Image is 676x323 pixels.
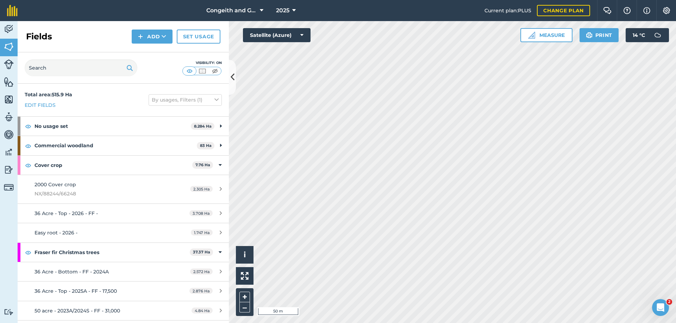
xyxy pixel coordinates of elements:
h2: Fields [26,31,52,42]
img: svg+xml;base64,PD94bWwgdmVyc2lvbj0iMS4wIiBlbmNvZGluZz0idXRmLTgiPz4KPCEtLSBHZW5lcmF0b3I6IEFkb2JlIE... [4,182,14,192]
button: Satellite (Azure) [243,28,311,42]
a: Edit fields [25,101,56,109]
img: svg+xml;base64,PHN2ZyB4bWxucz0iaHR0cDovL3d3dy53My5vcmcvMjAwMC9zdmciIHdpZHRoPSIxOSIgaGVpZ2h0PSIyNC... [126,64,133,72]
span: 36 Acre - Top - 2025A - FF - 17,500 [35,288,117,294]
a: 36 Acre - Top - 2026 - FF -3.708 Ha [18,204,229,223]
span: 2.305 Ha [190,186,213,192]
strong: Cover crop [35,156,192,175]
span: 50 acre - 2023A/2024S - FF - 31,000 [35,308,120,314]
div: Commercial woodland83 Ha [18,136,229,155]
span: 2025 [276,6,289,15]
span: i [244,250,246,259]
span: 2.876 Ha [189,288,213,294]
iframe: Intercom live chat [652,299,669,316]
a: Change plan [537,5,590,16]
img: svg+xml;base64,PHN2ZyB4bWxucz0iaHR0cDovL3d3dy53My5vcmcvMjAwMC9zdmciIHdpZHRoPSIxOCIgaGVpZ2h0PSIyNC... [25,161,31,169]
strong: 37.37 Ha [193,250,210,254]
img: svg+xml;base64,PD94bWwgdmVyc2lvbj0iMS4wIiBlbmNvZGluZz0idXRmLTgiPz4KPCEtLSBHZW5lcmF0b3I6IEFkb2JlIE... [4,24,14,34]
img: svg+xml;base64,PHN2ZyB4bWxucz0iaHR0cDovL3d3dy53My5vcmcvMjAwMC9zdmciIHdpZHRoPSIxNCIgaGVpZ2h0PSIyNC... [138,32,143,41]
img: A cog icon [662,7,671,14]
img: svg+xml;base64,PD94bWwgdmVyc2lvbj0iMS4wIiBlbmNvZGluZz0idXRmLTgiPz4KPCEtLSBHZW5lcmF0b3I6IEFkb2JlIE... [4,129,14,140]
strong: No usage set [35,117,191,136]
img: Two speech bubbles overlapping with the left bubble in the forefront [603,7,612,14]
strong: Commercial woodland [35,136,197,155]
button: Measure [520,28,572,42]
a: 2000 Cover cropNX/88244/662482.305 Ha [18,175,229,204]
button: + [239,292,250,302]
img: A question mark icon [623,7,631,14]
img: svg+xml;base64,PHN2ZyB4bWxucz0iaHR0cDovL3d3dy53My5vcmcvMjAwMC9zdmciIHdpZHRoPSI1MCIgaGVpZ2h0PSI0MC... [185,67,194,75]
a: 36 Acre - Top - 2025A - FF - 17,5002.876 Ha [18,282,229,301]
span: 3.708 Ha [189,210,213,216]
img: svg+xml;base64,PD94bWwgdmVyc2lvbj0iMS4wIiBlbmNvZGluZz0idXRmLTgiPz4KPCEtLSBHZW5lcmF0b3I6IEFkb2JlIE... [4,59,14,69]
a: Easy root - 2026 -1.747 Ha [18,223,229,242]
img: svg+xml;base64,PHN2ZyB4bWxucz0iaHR0cDovL3d3dy53My5vcmcvMjAwMC9zdmciIHdpZHRoPSI1MCIgaGVpZ2h0PSI0MC... [198,67,207,75]
span: Easy root - 2026 - [35,230,77,236]
span: 36 Acre - Top - 2026 - FF - [35,210,98,217]
img: svg+xml;base64,PHN2ZyB4bWxucz0iaHR0cDovL3d3dy53My5vcmcvMjAwMC9zdmciIHdpZHRoPSIxNyIgaGVpZ2h0PSIxNy... [643,6,650,15]
img: Ruler icon [528,32,535,39]
span: 1.747 Ha [191,230,213,235]
strong: 83 Ha [200,143,212,148]
button: Print [580,28,619,42]
button: – [239,302,250,312]
strong: Fraser fir Christmas trees [35,243,190,262]
div: Fraser fir Christmas trees37.37 Ha [18,243,229,262]
a: 50 acre - 2023A/2024S - FF - 31,0004.84 Ha [18,301,229,320]
img: svg+xml;base64,PHN2ZyB4bWxucz0iaHR0cDovL3d3dy53My5vcmcvMjAwMC9zdmciIHdpZHRoPSI1NiIgaGVpZ2h0PSI2MC... [4,77,14,87]
span: 4.84 Ha [192,308,213,314]
input: Search [25,59,137,76]
button: i [236,246,254,264]
div: No usage set8.284 Ha [18,117,229,136]
span: 14 ° C [633,28,645,42]
button: 14 °C [626,28,669,42]
span: 2 [666,299,672,305]
img: svg+xml;base64,PD94bWwgdmVyc2lvbj0iMS4wIiBlbmNvZGluZz0idXRmLTgiPz4KPCEtLSBHZW5lcmF0b3I6IEFkb2JlIE... [4,112,14,122]
img: svg+xml;base64,PHN2ZyB4bWxucz0iaHR0cDovL3d3dy53My5vcmcvMjAwMC9zdmciIHdpZHRoPSIxOCIgaGVpZ2h0PSIyNC... [25,122,31,130]
strong: Total area : 515.9 Ha [25,91,72,98]
img: fieldmargin Logo [7,5,18,16]
img: svg+xml;base64,PD94bWwgdmVyc2lvbj0iMS4wIiBlbmNvZGluZz0idXRmLTgiPz4KPCEtLSBHZW5lcmF0b3I6IEFkb2JlIE... [4,309,14,315]
img: svg+xml;base64,PHN2ZyB4bWxucz0iaHR0cDovL3d3dy53My5vcmcvMjAwMC9zdmciIHdpZHRoPSIxOCIgaGVpZ2h0PSIyNC... [25,142,31,150]
img: svg+xml;base64,PD94bWwgdmVyc2lvbj0iMS4wIiBlbmNvZGluZz0idXRmLTgiPz4KPCEtLSBHZW5lcmF0b3I6IEFkb2JlIE... [4,147,14,157]
strong: 8.284 Ha [194,124,212,129]
img: svg+xml;base64,PHN2ZyB4bWxucz0iaHR0cDovL3d3dy53My5vcmcvMjAwMC9zdmciIHdpZHRoPSIxOSIgaGVpZ2h0PSIyNC... [586,31,593,39]
a: Set usage [177,30,220,44]
img: svg+xml;base64,PD94bWwgdmVyc2lvbj0iMS4wIiBlbmNvZGluZz0idXRmLTgiPz4KPCEtLSBHZW5lcmF0b3I6IEFkb2JlIE... [651,28,665,42]
button: By usages, Filters (1) [149,94,222,105]
span: 2.572 Ha [190,269,213,274]
span: Current plan : PLUS [484,7,531,14]
img: svg+xml;base64,PHN2ZyB4bWxucz0iaHR0cDovL3d3dy53My5vcmcvMjAwMC9zdmciIHdpZHRoPSIxOCIgaGVpZ2h0PSIyNC... [25,248,31,257]
span: NX/88244/66248 [35,190,167,198]
img: svg+xml;base64,PD94bWwgdmVyc2lvbj0iMS4wIiBlbmNvZGluZz0idXRmLTgiPz4KPCEtLSBHZW5lcmF0b3I6IEFkb2JlIE... [4,164,14,175]
img: svg+xml;base64,PHN2ZyB4bWxucz0iaHR0cDovL3d3dy53My5vcmcvMjAwMC9zdmciIHdpZHRoPSI1MCIgaGVpZ2h0PSI0MC... [211,67,219,75]
img: svg+xml;base64,PHN2ZyB4bWxucz0iaHR0cDovL3d3dy53My5vcmcvMjAwMC9zdmciIHdpZHRoPSI1NiIgaGVpZ2h0PSI2MC... [4,94,14,105]
strong: 7.76 Ha [195,162,210,167]
a: 36 Acre - Bottom - FF - 2024A2.572 Ha [18,262,229,281]
div: Cover crop7.76 Ha [18,156,229,175]
span: 36 Acre - Bottom - FF - 2024A [35,269,109,275]
span: 2000 Cover crop [35,181,76,188]
span: Congeith and Glaisters [206,6,257,15]
img: Four arrows, one pointing top left, one top right, one bottom right and the last bottom left [241,272,249,280]
div: Visibility: On [182,60,222,66]
button: Add [132,30,173,44]
img: svg+xml;base64,PHN2ZyB4bWxucz0iaHR0cDovL3d3dy53My5vcmcvMjAwMC9zdmciIHdpZHRoPSI1NiIgaGVpZ2h0PSI2MC... [4,41,14,52]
